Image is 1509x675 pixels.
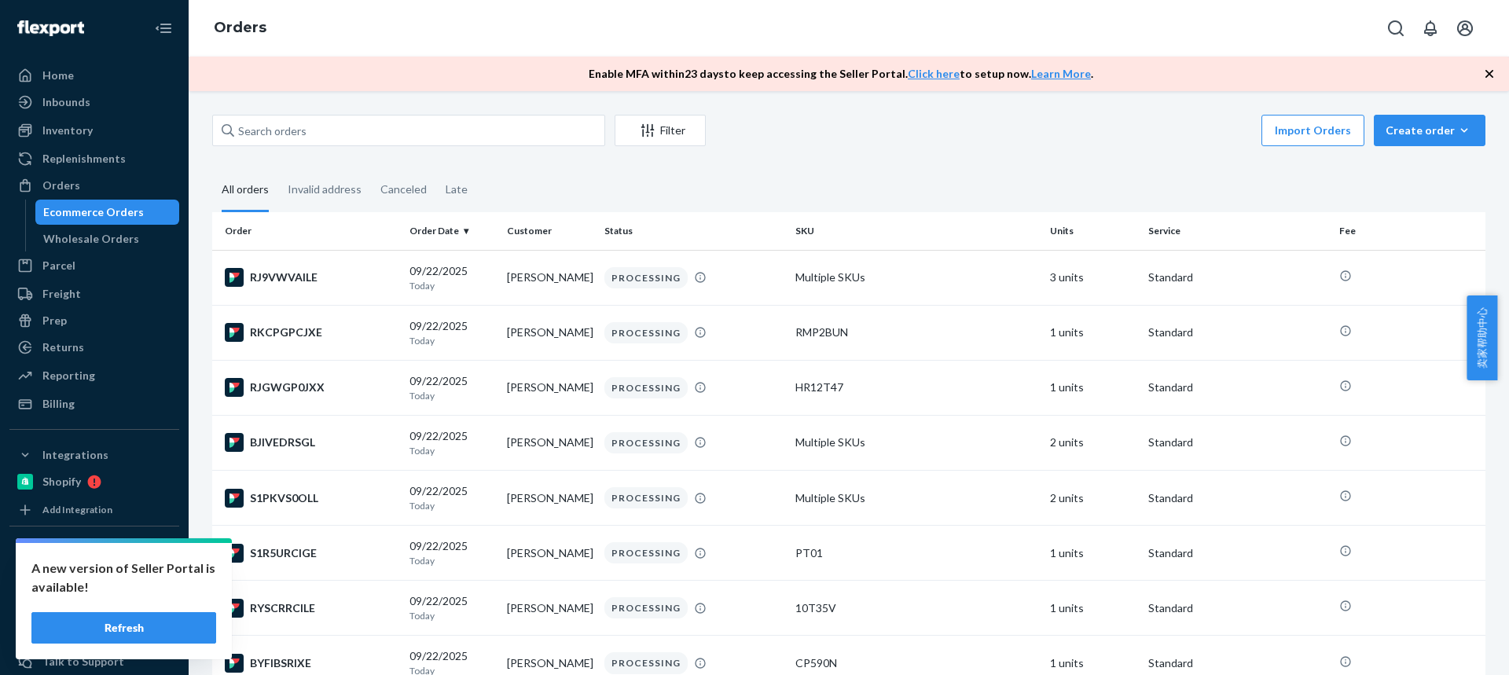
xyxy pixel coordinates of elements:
p: Today [409,609,494,622]
a: Reporting [9,363,179,388]
a: Click here [908,67,960,80]
div: Integrations [42,447,108,463]
input: Search orders [212,115,605,146]
th: Status [598,212,789,250]
div: PROCESSING [604,652,688,673]
td: 2 units [1044,415,1141,470]
a: Add Integration [9,501,179,519]
div: 09/22/2025 [409,318,494,347]
button: Integrations [9,442,179,468]
button: Open notifications [1415,13,1446,44]
p: Standard [1148,380,1327,395]
p: Standard [1148,655,1327,671]
p: Today [409,389,494,402]
th: Order Date [403,212,501,250]
div: PROCESSING [604,432,688,453]
div: RYSCRRCILE [225,599,397,618]
th: Units [1044,212,1141,250]
button: Filter [615,115,706,146]
div: HR12T47 [795,380,1037,395]
a: Wholesale Orders [35,226,180,251]
div: Prep [42,313,67,328]
div: 09/22/2025 [409,373,494,402]
p: A new version of Seller Portal is available! [31,559,216,596]
button: Fast Tags [9,539,179,564]
td: 1 units [1044,360,1141,415]
a: Talk to Support [9,649,179,674]
p: Today [409,334,494,347]
div: Returns [42,339,84,355]
div: Billing [42,396,75,412]
div: Canceled [380,169,427,210]
a: Inbounds [9,90,179,115]
div: Filter [615,123,705,138]
a: Replenishments [9,146,179,171]
button: Refresh [31,612,216,644]
a: Walmart Fast Tags [9,566,179,591]
div: Shopify [42,474,81,490]
a: Prep [9,308,179,333]
div: Customer [507,224,592,237]
a: Orders [214,19,266,36]
div: PROCESSING [604,487,688,508]
div: BYFIBSRIXE [225,654,397,673]
div: Inbounds [42,94,90,110]
td: [PERSON_NAME] [501,250,598,305]
td: [PERSON_NAME] [501,360,598,415]
td: Multiple SKUs [789,415,1044,470]
div: Freight [42,286,81,302]
div: Late [446,169,468,210]
div: Wholesale Orders [43,231,139,247]
a: Billing [9,391,179,416]
div: Invalid address [288,169,362,210]
td: Multiple SKUs [789,471,1044,526]
div: 10T35V [795,600,1037,616]
button: Create order [1374,115,1485,146]
div: PROCESSING [604,322,688,343]
p: Today [409,444,494,457]
a: Ecommerce Orders [35,200,180,225]
div: Add Integration [42,503,112,516]
td: 1 units [1044,526,1141,581]
td: 1 units [1044,581,1141,636]
div: Orders [42,178,80,193]
div: PT01 [795,545,1037,561]
div: PROCESSING [604,542,688,563]
div: Replenishments [42,151,126,167]
p: Standard [1148,545,1327,561]
div: PROCESSING [604,377,688,398]
td: [PERSON_NAME] [501,526,598,581]
a: Parcel [9,253,179,278]
a: Add Fast Tag [9,597,179,616]
th: Service [1142,212,1333,250]
a: Returns [9,335,179,360]
div: 09/22/2025 [409,263,494,292]
td: [PERSON_NAME] [501,305,598,360]
div: Create order [1386,123,1474,138]
p: Today [409,279,494,292]
div: S1R5URCIGE [225,544,397,563]
button: Import Orders [1261,115,1364,146]
div: Parcel [42,258,75,273]
div: Ecommerce Orders [43,204,144,220]
button: Open Search Box [1380,13,1412,44]
div: RJGWGP0JXX [225,378,397,397]
td: [PERSON_NAME] [501,471,598,526]
th: SKU [789,212,1044,250]
div: 09/22/2025 [409,538,494,567]
p: Today [409,499,494,512]
p: Standard [1148,435,1327,450]
div: PROCESSING [604,267,688,288]
a: Settings [9,622,179,647]
button: 卖家帮助中心 [1467,295,1497,380]
button: Close Navigation [148,13,179,44]
p: Today [409,554,494,567]
p: Standard [1148,270,1327,285]
div: BJIVEDRSGL [225,433,397,452]
td: 3 units [1044,250,1141,305]
p: Standard [1148,325,1327,340]
div: 09/22/2025 [409,428,494,457]
a: Learn More [1031,67,1091,80]
a: Home [9,63,179,88]
td: [PERSON_NAME] [501,581,598,636]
